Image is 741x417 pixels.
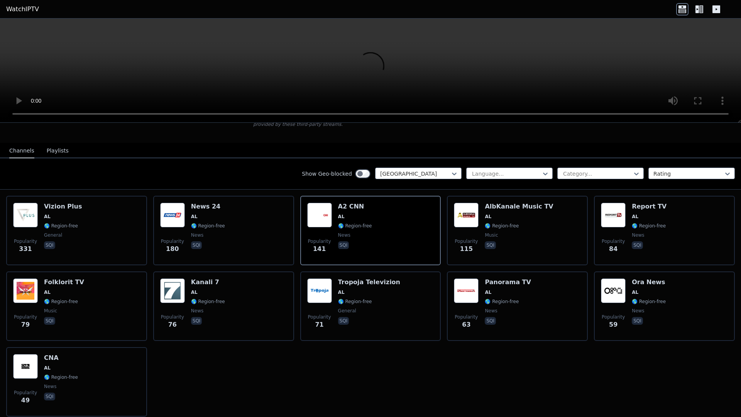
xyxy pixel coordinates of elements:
[485,317,496,325] p: sqi
[485,214,491,220] span: AL
[632,308,644,314] span: news
[47,144,69,158] button: Playlists
[161,238,184,244] span: Popularity
[308,314,331,320] span: Popularity
[191,203,225,210] h6: News 24
[338,232,350,238] span: news
[632,241,643,249] p: sqi
[44,241,55,249] p: sqi
[313,244,326,254] span: 141
[13,354,38,379] img: CNA
[338,317,349,325] p: sqi
[44,203,82,210] h6: Vizion Plus
[44,383,56,390] span: news
[632,232,644,238] span: news
[44,365,51,371] span: AL
[307,278,332,303] img: Tropoja Televizion
[308,238,331,244] span: Popularity
[485,289,491,295] span: AL
[338,308,356,314] span: general
[160,203,185,227] img: News 24
[632,317,643,325] p: sqi
[338,203,372,210] h6: A2 CNN
[632,289,638,295] span: AL
[485,298,519,305] span: 🌎 Region-free
[455,238,478,244] span: Popularity
[462,320,470,329] span: 63
[609,320,617,329] span: 59
[485,278,531,286] h6: Panorama TV
[168,320,177,329] span: 76
[454,278,479,303] img: Panorama TV
[338,278,400,286] h6: Tropoja Televizion
[166,244,179,254] span: 180
[602,238,625,244] span: Popularity
[632,214,638,220] span: AL
[485,232,498,238] span: music
[21,396,30,405] span: 49
[601,203,626,227] img: Report TV
[602,314,625,320] span: Popularity
[161,314,184,320] span: Popularity
[454,203,479,227] img: AlbKanale Music TV
[19,244,32,254] span: 331
[13,278,38,303] img: Folklorit TV
[338,223,372,229] span: 🌎 Region-free
[14,390,37,396] span: Popularity
[191,289,198,295] span: AL
[44,298,78,305] span: 🌎 Region-free
[160,278,185,303] img: Kanali 7
[460,244,473,254] span: 115
[44,393,55,400] p: sqi
[485,223,519,229] span: 🌎 Region-free
[14,314,37,320] span: Popularity
[302,170,352,178] label: Show Geo-blocked
[191,308,203,314] span: news
[485,241,496,249] p: sqi
[632,223,666,229] span: 🌎 Region-free
[338,289,345,295] span: AL
[191,223,225,229] span: 🌎 Region-free
[44,289,51,295] span: AL
[191,214,198,220] span: AL
[9,144,34,158] button: Channels
[44,354,78,362] h6: CNA
[44,374,78,380] span: 🌎 Region-free
[44,308,57,314] span: music
[21,320,30,329] span: 79
[191,317,202,325] p: sqi
[14,238,37,244] span: Popularity
[455,314,478,320] span: Popularity
[485,203,553,210] h6: AlbKanale Music TV
[191,232,203,238] span: news
[191,241,202,249] p: sqi
[307,203,332,227] img: A2 CNN
[632,203,667,210] h6: Report TV
[632,278,666,286] h6: Ora News
[13,203,38,227] img: Vizion Plus
[191,278,225,286] h6: Kanali 7
[485,308,497,314] span: news
[44,317,55,325] p: sqi
[315,320,323,329] span: 71
[44,232,62,238] span: general
[338,214,345,220] span: AL
[44,278,84,286] h6: Folklorit TV
[191,298,225,305] span: 🌎 Region-free
[601,278,626,303] img: Ora News
[44,214,51,220] span: AL
[632,298,666,305] span: 🌎 Region-free
[338,298,372,305] span: 🌎 Region-free
[609,244,617,254] span: 84
[6,5,39,14] a: WatchIPTV
[338,241,349,249] p: sqi
[44,223,78,229] span: 🌎 Region-free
